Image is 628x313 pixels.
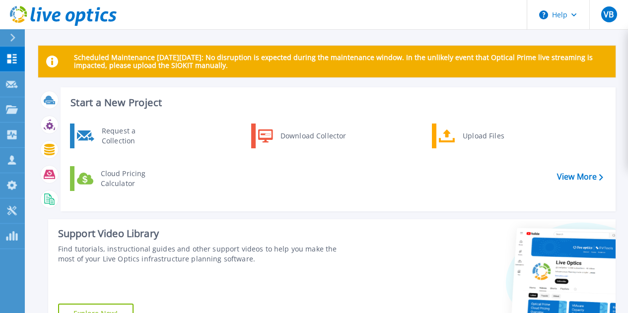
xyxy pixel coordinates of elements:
[97,126,169,146] div: Request a Collection
[432,124,534,148] a: Upload Files
[251,124,353,148] a: Download Collector
[96,169,169,188] div: Cloud Pricing Calculator
[604,10,614,18] span: VB
[557,172,603,182] a: View More
[70,124,172,148] a: Request a Collection
[458,126,531,146] div: Upload Files
[70,166,172,191] a: Cloud Pricing Calculator
[70,97,603,108] h3: Start a New Project
[74,54,608,69] p: Scheduled Maintenance [DATE][DATE]: No disruption is expected during the maintenance window. In t...
[58,244,353,264] div: Find tutorials, instructional guides and other support videos to help you make the most of your L...
[58,227,353,240] div: Support Video Library
[276,126,350,146] div: Download Collector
